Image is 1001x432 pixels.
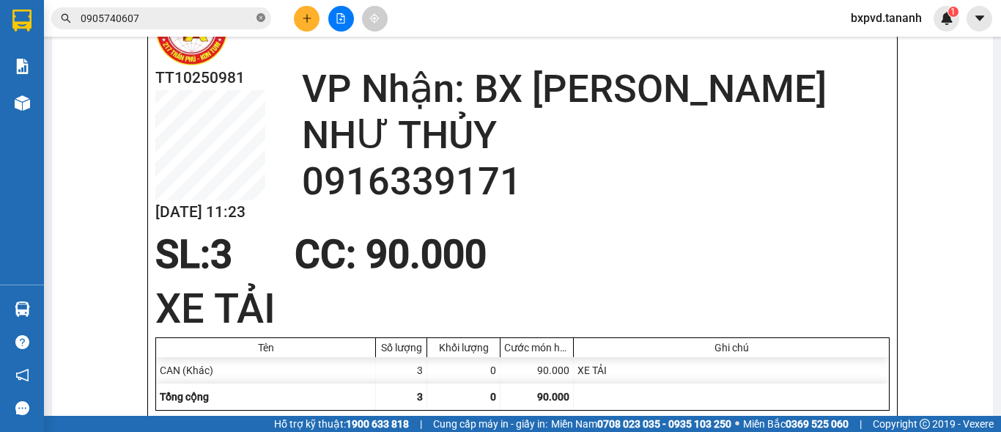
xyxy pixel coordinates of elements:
img: warehouse-icon [15,95,30,111]
button: plus [294,6,319,32]
strong: 0369 525 060 [786,418,849,430]
strong: 1900 633 818 [346,418,409,430]
div: 90.000 [500,357,574,384]
div: 3 [376,357,427,384]
span: copyright [920,419,930,429]
span: Hỗ trợ kỹ thuật: [274,416,409,432]
div: Tên [160,342,372,354]
h2: 0916339171 [302,158,890,205]
span: aim [369,13,380,23]
span: ⚪️ [735,421,739,427]
div: Ghi chú [577,342,885,354]
span: 0 [490,391,496,403]
input: Tìm tên, số ĐT hoặc mã đơn [81,10,254,26]
span: bxpvd.tananh [839,9,934,27]
h2: [DATE] 11:23 [155,200,265,224]
h2: NHƯ THỦY [302,112,890,158]
div: XE TẢI [574,357,889,384]
strong: 0708 023 035 - 0935 103 250 [597,418,731,430]
span: notification [15,368,29,382]
h1: XE TẢI [155,280,890,337]
span: plus [302,13,312,23]
span: Miền Nam [551,416,731,432]
span: | [420,416,422,432]
img: logo-vxr [12,10,32,32]
button: caret-down [967,6,992,32]
img: icon-new-feature [940,12,953,25]
b: Tân Anh [236,15,325,40]
span: caret-down [973,12,986,25]
span: 1 [950,7,956,17]
span: 3 [417,391,423,403]
div: 0 [427,357,500,384]
img: warehouse-icon [15,301,30,317]
span: SL: [155,232,210,277]
span: message [15,401,29,415]
span: 3 [210,232,232,277]
span: 90.000 [537,391,569,403]
div: Cước món hàng [504,342,569,354]
span: file-add [336,13,346,23]
span: close-circle [256,12,265,26]
div: CAN (Khác) [156,357,376,384]
h2: VP Nhận: BX [PERSON_NAME] [302,66,890,112]
div: Số lượng [380,342,423,354]
sup: 1 [948,7,958,17]
div: Khối lượng [431,342,496,354]
span: Tổng cộng [160,391,209,403]
span: question-circle [15,335,29,349]
img: solution-icon [15,59,30,74]
span: | [860,416,862,432]
div: CC : 90.000 [286,233,495,277]
button: file-add [328,6,354,32]
button: aim [362,6,388,32]
span: close-circle [256,13,265,22]
span: Cung cấp máy in - giấy in: [433,416,547,432]
span: search [61,13,71,23]
span: Miền Bắc [743,416,849,432]
h2: TT10250981 [155,66,265,90]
